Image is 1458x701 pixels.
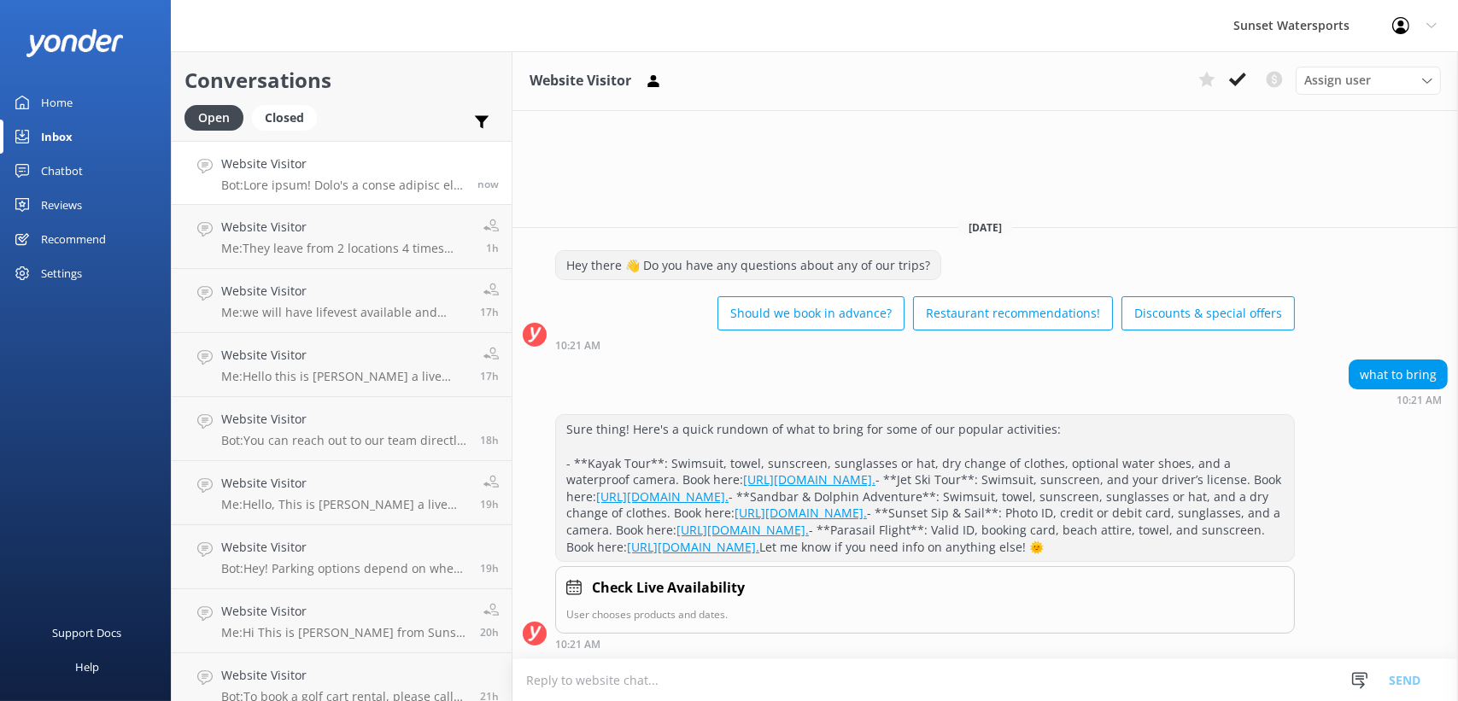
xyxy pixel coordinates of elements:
[530,70,631,92] h3: Website Visitor
[172,205,512,269] a: Website VisitorMe:They leave from 2 locations 4 times perr day. When are you coming to [GEOGRAPHI...
[172,141,512,205] a: Website VisitorBot:Lore ipsum! Dolo's a conse adipisc el sedd ei tempo inc utla et dol magnaal en...
[41,222,106,256] div: Recommend
[172,525,512,589] a: Website VisitorBot:Hey! Parking options depend on where you're headed. For tours from [STREET_ADD...
[184,64,499,96] h2: Conversations
[172,269,512,333] a: Website VisitorMe:we will have lifevest available and professional crew on board17h
[41,188,82,222] div: Reviews
[221,433,467,448] p: Bot: You can reach out to our team directly at [PHONE_NUMBER] for immediate assistance.
[743,471,875,488] a: [URL][DOMAIN_NAME].
[41,85,73,120] div: Home
[184,105,243,131] div: Open
[221,218,471,237] h4: Website Visitor
[75,650,99,684] div: Help
[221,178,465,193] p: Bot: Lore ipsum! Dolo's a conse adipisc el sedd ei tempo inc utla et dol magnaal enimadmini: - **...
[555,638,1295,650] div: Sep 20 2025 09:21am (UTC -05:00) America/Cancun
[221,497,467,512] p: Me: Hello, This is [PERSON_NAME] a live Sunset Watersports agent, have you booked your trip with ...
[1121,296,1295,330] button: Discounts & special offers
[252,108,325,126] a: Closed
[26,29,124,57] img: yonder-white-logo.png
[913,296,1113,330] button: Restaurant recommendations!
[555,339,1295,351] div: Sep 20 2025 09:21am (UTC -05:00) America/Cancun
[221,155,465,173] h4: Website Visitor
[172,333,512,397] a: Website VisitorMe:Hello this is [PERSON_NAME] a live agent from [GEOGRAPHIC_DATA], the Sunset Sip...
[480,369,499,383] span: Sep 19 2025 03:58pm (UTC -05:00) America/Cancun
[252,105,317,131] div: Closed
[221,410,467,429] h4: Website Visitor
[1304,71,1371,90] span: Assign user
[41,256,82,290] div: Settings
[1349,394,1448,406] div: Sep 20 2025 09:21am (UTC -05:00) America/Cancun
[1350,360,1447,389] div: what to bring
[958,220,1012,235] span: [DATE]
[486,241,499,255] span: Sep 20 2025 07:58am (UTC -05:00) America/Cancun
[676,522,809,538] a: [URL][DOMAIN_NAME].
[221,474,467,493] h4: Website Visitor
[221,305,467,320] p: Me: we will have lifevest available and professional crew on board
[555,640,600,650] strong: 10:21 AM
[556,415,1294,561] div: Sure thing! Here's a quick rundown of what to bring for some of our popular activities: - **Kayak...
[221,241,471,256] p: Me: They leave from 2 locations 4 times perr day. When are you coming to [GEOGRAPHIC_DATA]?
[627,539,759,555] a: [URL][DOMAIN_NAME].
[555,341,600,351] strong: 10:21 AM
[184,108,252,126] a: Open
[221,666,467,685] h4: Website Visitor
[221,346,467,365] h4: Website Visitor
[480,561,499,575] span: Sep 19 2025 01:25pm (UTC -05:00) America/Cancun
[53,616,122,650] div: Support Docs
[221,282,467,301] h4: Website Visitor
[221,625,467,640] p: Me: Hi This is [PERSON_NAME] from Sunset watersports live agent, March can tend to be some of the...
[1296,67,1441,94] div: Assign User
[172,589,512,653] a: Website VisitorMe:Hi This is [PERSON_NAME] from Sunset watersports live agent, March can tend to ...
[717,296,905,330] button: Should we book in advance?
[592,577,745,599] h4: Check Live Availability
[480,433,499,447] span: Sep 19 2025 03:14pm (UTC -05:00) America/Cancun
[477,177,499,191] span: Sep 20 2025 09:21am (UTC -05:00) America/Cancun
[172,461,512,525] a: Website VisitorMe:Hello, This is [PERSON_NAME] a live Sunset Watersports agent, have you booked y...
[735,505,867,521] a: [URL][DOMAIN_NAME].
[221,538,467,557] h4: Website Visitor
[221,561,467,576] p: Bot: Hey! Parking options depend on where you're headed. For tours from [STREET_ADDRESS][PERSON_N...
[172,397,512,461] a: Website VisitorBot:You can reach out to our team directly at [PHONE_NUMBER] for immediate assista...
[41,154,83,188] div: Chatbot
[480,305,499,319] span: Sep 19 2025 04:07pm (UTC -05:00) America/Cancun
[556,251,940,280] div: Hey there 👋 Do you have any questions about any of our trips?
[221,602,467,621] h4: Website Visitor
[41,120,73,154] div: Inbox
[480,625,499,640] span: Sep 19 2025 01:21pm (UTC -05:00) America/Cancun
[1397,395,1442,406] strong: 10:21 AM
[566,606,1284,622] p: User chooses products and dates.
[221,369,467,384] p: Me: Hello this is [PERSON_NAME] a live agent from [GEOGRAPHIC_DATA], the Sunset Sip and Sail depa...
[480,497,499,511] span: Sep 19 2025 01:30pm (UTC -05:00) America/Cancun
[596,488,729,505] a: [URL][DOMAIN_NAME].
